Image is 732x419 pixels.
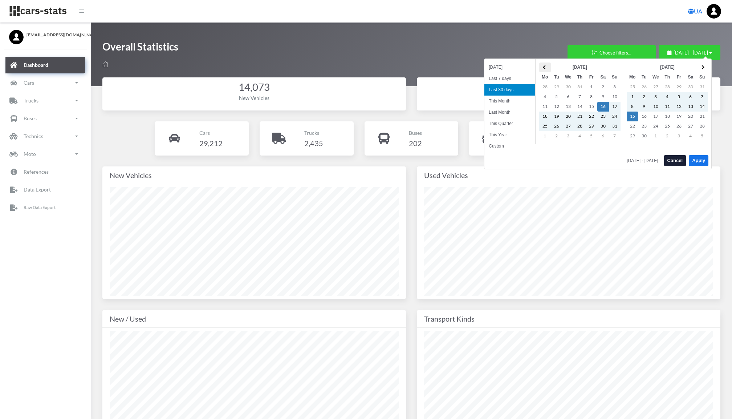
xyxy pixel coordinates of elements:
[424,313,713,325] div: Transport Kinds
[574,82,586,92] td: 31
[673,82,685,92] td: 29
[627,82,638,92] td: 25
[24,185,51,194] p: Data Export
[650,131,662,141] td: 1
[696,102,708,112] td: 14
[5,164,85,180] a: References
[562,121,574,131] td: 27
[609,121,621,131] td: 31
[5,146,85,162] a: Moto
[609,82,621,92] td: 3
[24,114,37,123] p: Buses
[696,72,708,82] th: Su
[673,131,685,141] td: 3
[662,102,673,112] td: 11
[609,112,621,121] td: 24
[24,96,38,105] p: Trucks
[650,112,662,121] td: 17
[650,121,662,131] td: 24
[551,112,562,121] td: 19
[662,121,673,131] td: 25
[409,137,422,149] h4: 202
[696,131,708,141] td: 5
[574,121,586,131] td: 28
[685,112,696,121] td: 20
[673,92,685,102] td: 5
[685,72,696,82] th: Sa
[650,102,662,112] td: 10
[696,112,708,121] td: 21
[551,72,562,82] th: Tu
[650,72,662,82] th: We
[673,121,685,131] td: 26
[586,82,597,92] td: 1
[110,80,399,94] div: 14,073
[24,204,56,211] p: Raw Data Export
[562,112,574,121] td: 20
[539,112,551,121] td: 18
[597,121,609,131] td: 30
[551,131,562,141] td: 2
[484,73,535,84] li: Last 7 days
[24,60,48,69] p: Dashboard
[424,80,713,94] div: 25,715
[568,45,656,60] button: Choose filters...
[674,50,708,56] span: [DATE] - [DATE]
[638,92,650,102] td: 2
[696,82,708,92] td: 31
[5,74,85,91] a: Cars
[5,110,85,127] a: Buses
[27,32,82,38] span: [EMAIL_ADDRESS][DOMAIN_NAME]
[574,112,586,121] td: 21
[424,94,713,102] div: Used Vehicles
[110,169,399,181] div: New Vehicles
[551,121,562,131] td: 26
[539,92,551,102] td: 4
[597,112,609,121] td: 23
[574,72,586,82] th: Th
[586,121,597,131] td: 29
[24,132,43,141] p: Technics
[650,82,662,92] td: 27
[638,72,650,82] th: Tu
[424,169,713,181] div: Used Vehicles
[664,155,686,166] button: Cancel
[609,92,621,102] td: 10
[409,128,422,137] p: Buses
[110,94,399,102] div: New Vehicles
[638,121,650,131] td: 23
[539,72,551,82] th: Mo
[685,92,696,102] td: 6
[9,30,82,38] a: [EMAIL_ADDRESS][DOMAIN_NAME]
[638,112,650,121] td: 16
[484,84,535,96] li: Last 30 days
[662,92,673,102] td: 4
[24,149,36,158] p: Moto
[24,78,34,87] p: Cars
[562,82,574,92] td: 30
[609,72,621,82] th: Su
[662,72,673,82] th: Th
[627,72,638,82] th: Mo
[5,57,85,73] a: Dashboard
[627,102,638,112] td: 8
[9,5,67,17] img: navbar brand
[627,131,638,141] td: 29
[110,313,399,325] div: New / Used
[673,102,685,112] td: 12
[586,72,597,82] th: Fr
[609,102,621,112] td: 17
[539,82,551,92] td: 28
[609,131,621,141] td: 7
[597,92,609,102] td: 9
[597,102,609,112] td: 16
[551,63,609,72] th: [DATE]
[24,167,49,176] p: References
[5,181,85,198] a: Data Export
[539,121,551,131] td: 25
[551,102,562,112] td: 12
[638,82,650,92] td: 26
[484,62,535,73] li: [DATE]
[685,131,696,141] td: 4
[562,131,574,141] td: 3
